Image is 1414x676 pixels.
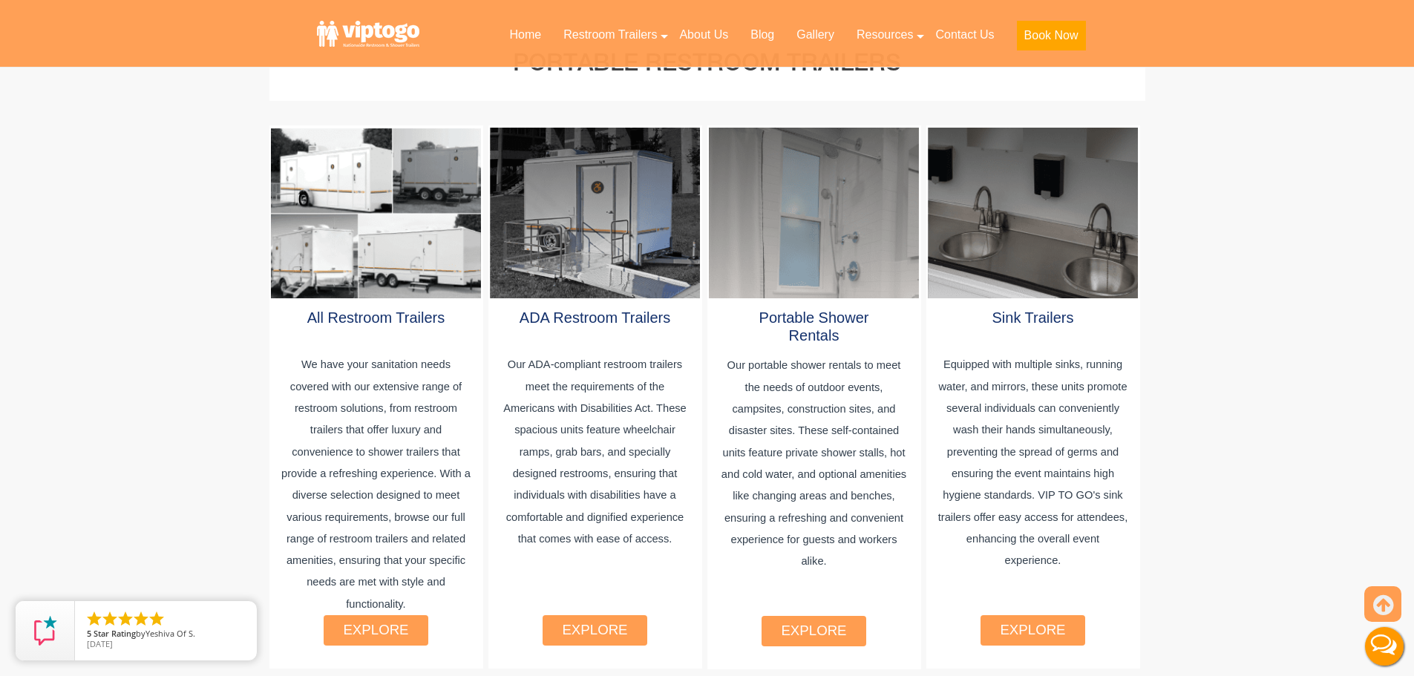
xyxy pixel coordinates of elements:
[498,19,552,51] a: Home
[759,309,869,344] a: Portable Shower Rentals
[739,19,785,51] a: Blog
[281,354,471,621] p: We have your sanitation needs covered with our extensive range of restroom solutions, from restro...
[1000,622,1065,637] a: explore
[520,309,670,326] a: ADA Restroom Trailers
[500,354,690,621] p: Our ADA-compliant restroom trailers meet the requirements of the Americans with Disabilities Act....
[307,309,445,326] a: All Restroom Trailers
[145,628,195,639] span: Yeshiva Of S.
[668,19,739,51] a: About Us
[924,19,1005,51] a: Contact Us
[1017,21,1086,50] button: Book Now
[30,616,60,646] img: Review Rating
[87,628,91,639] span: 5
[85,610,103,628] li: 
[845,19,924,51] a: Resources
[785,19,845,51] a: Gallery
[562,622,627,637] a: explore
[1006,19,1097,59] a: Book Now
[937,354,1128,621] p: Equipped with multiple sinks, running water, and mirrors, these units promote several individuals...
[117,610,134,628] li: 
[781,623,846,638] a: explore
[719,355,909,622] p: Our portable shower rentals to meet the needs of outdoor events, campsites, construction sites, a...
[87,638,113,649] span: [DATE]
[552,19,668,51] a: Restroom Trailers
[101,610,119,628] li: 
[992,309,1073,326] a: Sink Trailers
[148,610,166,628] li: 
[87,629,245,640] span: by
[132,610,150,628] li: 
[94,628,136,639] span: Star Rating
[1355,617,1414,676] button: Live Chat
[343,622,408,637] a: explore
